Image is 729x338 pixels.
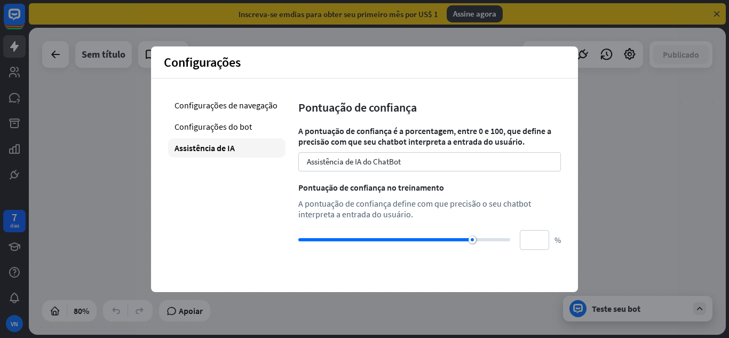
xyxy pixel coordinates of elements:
button: Publicado [653,45,709,64]
font: Teste seu bot [592,303,640,314]
font: A pontuação de confiança é a porcentagem, entre 0 e 100, que define a precisão com que seu chatbo... [298,125,551,147]
font: 80% [74,305,89,316]
font: Inscreva-se em [239,9,290,19]
font: % [554,235,561,245]
font: Publicado [663,49,699,60]
font: Apoiar [179,305,203,316]
font: seta para baixo [546,159,552,165]
font: 7 [12,210,17,224]
font: Configurações [164,54,241,70]
font: dias [10,222,19,229]
font: dias para obter seu primeiro mês por US$ 1 [290,9,438,19]
font: A pontuação de confiança define com que precisão o seu chatbot interpreta a entrada do usuário. [298,198,531,219]
font: VN [11,320,18,328]
font: Sem título [82,48,125,60]
font: Configurações do bot [175,121,252,132]
font: Pontuação de confiança [298,100,417,115]
font: Pontuação de confiança no treinamento [298,182,444,193]
font: Assistência de IA [175,143,235,153]
font: Configurações de navegação [175,100,278,111]
font: Assistência de IA do ChatBot [307,156,401,167]
font: Assine agora [453,9,496,19]
a: 7 dias [3,210,26,232]
div: MATURADOR [82,41,125,68]
button: Abra o widget de bate-papo do LiveChat [9,4,41,36]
